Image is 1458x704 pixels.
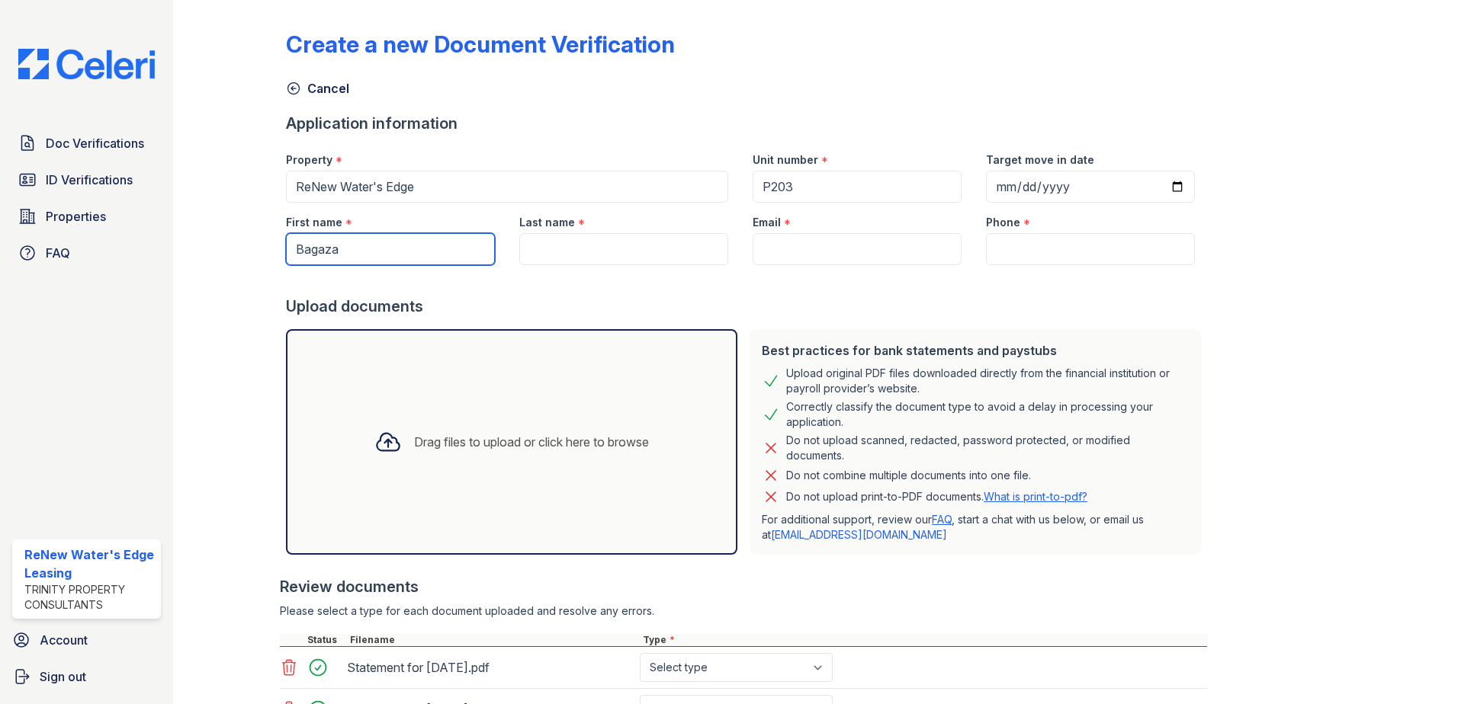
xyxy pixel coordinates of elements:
div: Please select a type for each document uploaded and resolve any errors. [280,603,1207,619]
div: Filename [347,634,640,646]
label: Property [286,152,332,168]
a: Properties [12,201,161,232]
span: ID Verifications [46,171,133,189]
a: ID Verifications [12,165,161,195]
a: FAQ [932,513,952,526]
label: Email [753,215,781,230]
a: Sign out [6,661,167,692]
div: Upload documents [286,296,1207,317]
div: Upload original PDF files downloaded directly from the financial institution or payroll provider’... [786,366,1189,396]
div: Drag files to upload or click here to browse [414,433,649,451]
span: Properties [46,207,106,226]
span: Account [40,631,88,649]
div: Create a new Document Verification [286,30,675,58]
p: For additional support, review our , start a chat with us below, or email us at [762,512,1189,542]
div: Do not upload scanned, redacted, password protected, or modified documents. [786,433,1189,463]
label: First name [286,215,342,230]
div: Status [304,634,347,646]
span: Doc Verifications [46,134,144,152]
label: Unit number [753,152,818,168]
label: Last name [519,215,575,230]
span: FAQ [46,244,70,262]
div: Review documents [280,576,1207,597]
a: Doc Verifications [12,128,161,158]
img: CE_Logo_Blue-a8612792a0a2168367f1c8372b55b34899dd931a85d93a1a3d3e32e68fde9ad4.png [6,49,167,79]
div: Correctly classify the document type to avoid a delay in processing your application. [786,399,1189,430]
a: Account [6,625,167,655]
div: Do not combine multiple documents into one file. [786,466,1031,485]
a: Cancel [286,79,349,98]
div: Best practices for bank statements and paystubs [762,341,1189,360]
div: ReNew Water's Edge Leasing [24,546,155,582]
span: Sign out [40,667,86,686]
label: Target move in date [986,152,1094,168]
label: Phone [986,215,1020,230]
div: Application information [286,113,1207,134]
div: Trinity Property Consultants [24,582,155,613]
div: Statement for [DATE].pdf [347,655,634,680]
a: FAQ [12,238,161,268]
a: [EMAIL_ADDRESS][DOMAIN_NAME] [771,528,947,541]
div: Type [640,634,1207,646]
a: What is print-to-pdf? [984,490,1087,503]
p: Do not upload print-to-PDF documents. [786,489,1087,504]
